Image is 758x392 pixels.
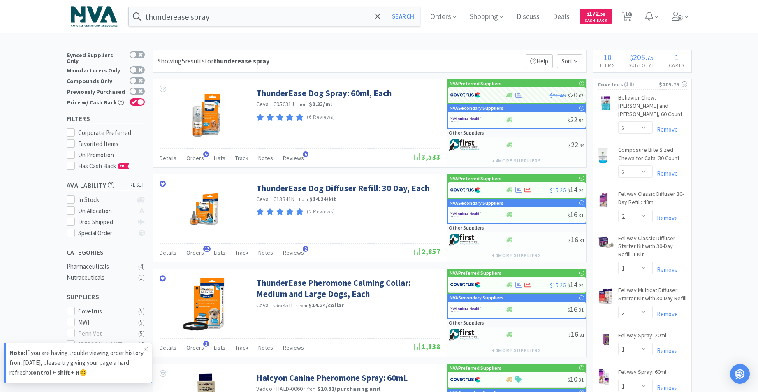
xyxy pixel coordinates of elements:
[138,329,145,339] div: ( 5 )
[598,148,609,164] img: 58cbe809cbea4929a352d4892ded13e6_32683.png
[258,344,273,351] span: Notes
[67,98,125,105] div: Price w/ Cash Back
[138,318,145,327] div: ( 5 )
[180,277,234,331] img: 043ace913ea3412f9e7aabf67f2990b6_367249.jpeg
[296,100,297,108] span: ·
[78,206,133,216] div: On Allocation
[78,162,130,170] span: Has Cash Back
[568,185,584,194] span: 14
[78,306,129,316] div: Covetrus
[186,344,204,351] span: Orders
[622,53,662,61] div: .
[307,113,335,122] p: (6 Reviews)
[303,246,308,252] span: 2
[568,304,584,314] span: 16
[488,345,545,356] button: +4more suppliers
[30,369,79,376] strong: control + shift + R
[653,384,678,392] a: Remove
[577,282,584,288] span: . 24
[568,115,584,124] span: 22
[577,212,584,218] span: . 31
[550,92,566,99] span: $21.46
[526,54,553,68] p: Help
[549,13,573,21] a: Deals
[296,195,298,203] span: ·
[270,195,272,203] span: ·
[67,181,145,190] h5: Availability
[67,262,133,271] div: Pharmaceuticals
[413,342,440,351] span: 1,138
[550,281,566,289] span: $15.26
[647,53,654,62] span: 75
[449,234,480,246] img: 67d67680309e4a0bb49a5ff0391dcc42_6.png
[449,139,480,151] img: 67d67680309e4a0bb49a5ff0391dcc42_6.png
[587,12,589,17] span: $
[67,114,145,123] h5: Filters
[568,377,570,383] span: $
[138,340,145,350] div: ( 4 )
[675,52,679,62] span: 1
[203,341,209,347] span: 1
[67,248,145,257] h5: Categories
[449,329,480,341] img: 67d67680309e4a0bb49a5ff0391dcc42_6.png
[568,90,584,100] span: 20
[618,190,687,209] a: Feliway Classic Diffuser 30-Day Refill: 48ml
[653,310,678,318] a: Remove
[449,129,484,137] p: Other Suppliers
[630,53,633,62] span: $
[557,54,582,68] span: Sort
[578,237,584,244] span: . 31
[587,9,605,17] span: 172
[568,117,570,123] span: $
[309,100,332,108] strong: $0.33 / ml
[78,340,129,350] div: [PERSON_NAME]
[235,249,248,256] span: Track
[568,280,584,289] span: 14
[653,266,678,274] a: Remove
[577,377,584,383] span: . 31
[568,329,584,339] span: 16
[213,57,269,65] strong: thunderease spray
[568,142,571,148] span: $
[450,89,481,101] img: 77fca1acd8b6420a9015268ca798ef17_1.png
[214,154,225,162] span: Lists
[568,374,584,384] span: 10
[619,14,635,21] a: 10
[67,88,125,95] div: Previously Purchased
[309,195,337,203] strong: $14.24 / kit
[138,273,145,283] div: ( 1 )
[235,344,248,351] span: Track
[258,154,273,162] span: Notes
[577,187,584,193] span: . 24
[488,250,545,261] button: +4more suppliers
[653,347,678,355] a: Remove
[653,169,678,177] a: Remove
[662,61,691,69] h4: Carts
[450,199,503,207] p: NVA Secondary Suppliers
[603,52,612,62] span: 10
[118,164,126,169] span: CB
[450,104,503,112] p: NVA Secondary Suppliers
[568,282,570,288] span: $
[256,88,392,99] a: ThunderEase Dog Spray: 60ml, Each
[598,80,623,89] span: Covetrus
[138,262,145,271] div: ( 4 )
[488,155,545,167] button: +4more suppliers
[450,304,481,316] img: f6b2451649754179b5b4e0c70c3f7cb0_2.png
[273,195,295,203] span: C13341N
[67,2,122,31] img: 63c5bf86fc7e40bdb3a5250099754568_2.png
[256,183,429,194] a: ThunderEase Dog Diffuser Refill: 30 Day, Each
[78,217,133,227] div: Drop Shipped
[78,318,129,327] div: MWI
[618,286,687,306] a: Feliway Multicat Diffuser: Starter Kit with 30-Day Refill
[450,278,481,291] img: 77fca1acd8b6420a9015268ca798ef17_1.png
[205,57,269,65] span: for
[618,94,687,121] a: Behavior Chew: [PERSON_NAME] and [PERSON_NAME], 60 Count
[235,154,248,162] span: Track
[450,174,501,182] p: NVA Preferred Suppliers
[203,246,211,252] span: 13
[256,372,408,383] a: Halcyon Canine Pheromone Spray: 60mL
[270,302,272,309] span: ·
[258,249,273,256] span: Notes
[299,102,308,107] span: from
